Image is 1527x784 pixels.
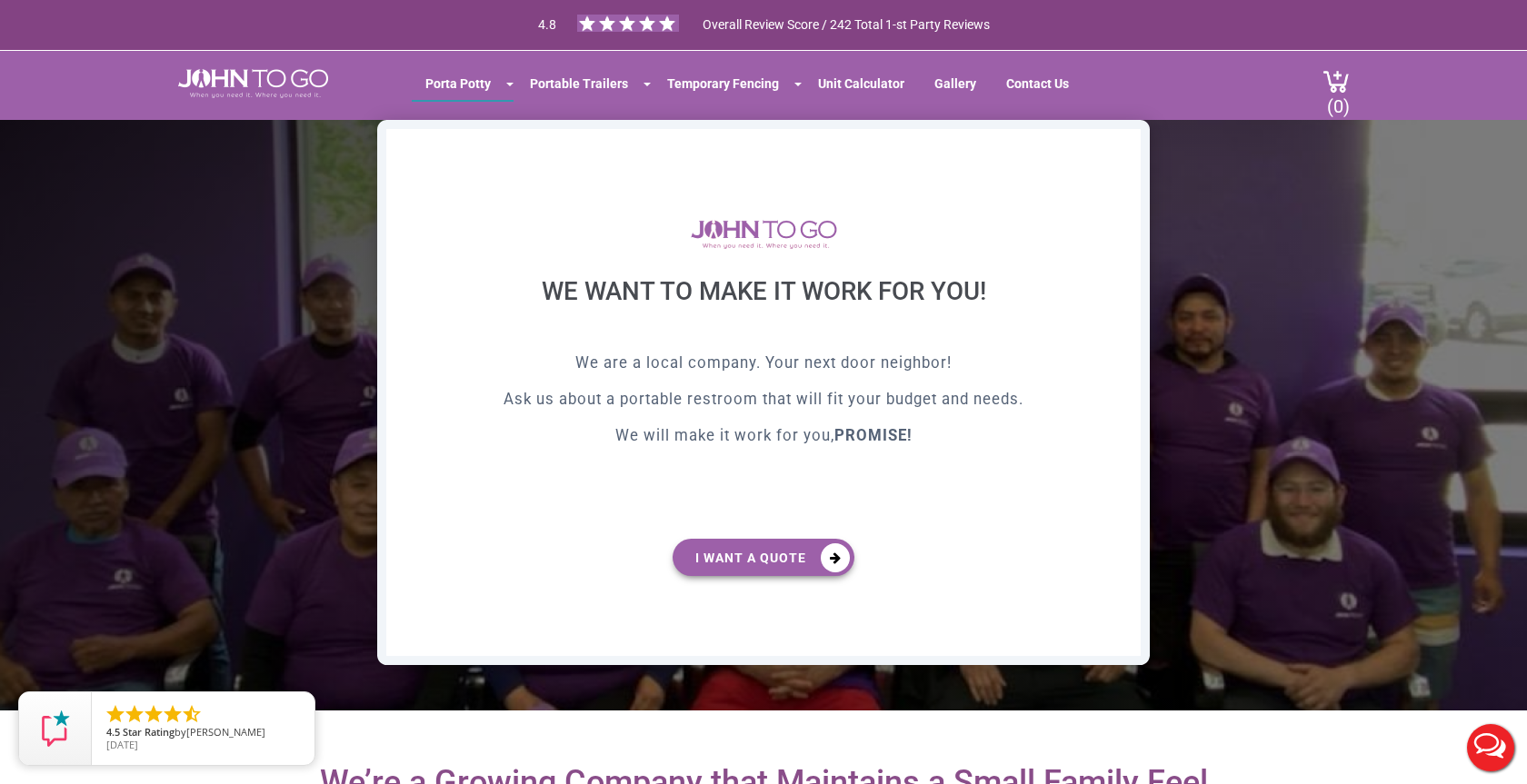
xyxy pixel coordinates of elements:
p: We are a local company. Your next door neighbor! [432,352,1095,379]
b: PROMISE! [834,426,913,444]
li:  [143,703,165,725]
span: 4.5 [106,725,120,739]
p: Ask us about a portable restroom that will fit your budget and needs. [432,388,1095,415]
li:  [181,703,203,725]
li:  [124,703,145,725]
li:  [105,703,126,725]
li:  [162,703,184,725]
img: logo of viptogo [691,220,837,249]
div: We want to make it work for you! [432,276,1095,352]
button: Live Chat [1454,711,1527,784]
div: X [1113,129,1141,160]
span: [DATE] [106,738,138,751]
p: We will make it work for you, [432,424,1095,452]
span: by [106,727,300,739]
span: [PERSON_NAME] [186,725,265,739]
a: I want a Quote [673,539,854,576]
span: Star Rating [123,725,175,739]
img: Review Rating [37,710,74,747]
